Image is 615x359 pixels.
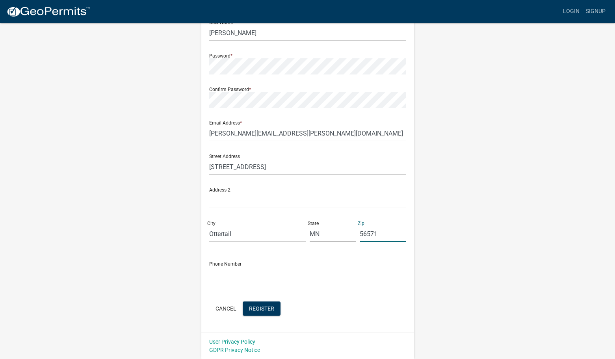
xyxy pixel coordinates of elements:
[560,4,583,19] a: Login
[209,339,255,345] a: User Privacy Policy
[583,4,609,19] a: Signup
[209,347,260,353] a: GDPR Privacy Notice
[209,301,243,316] button: Cancel
[249,305,274,311] span: Register
[243,301,281,316] button: Register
